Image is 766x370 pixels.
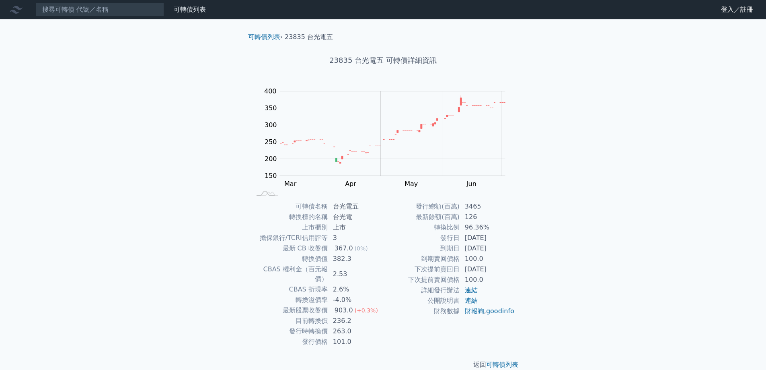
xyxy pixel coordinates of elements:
td: 382.3 [328,254,383,264]
td: 目前轉換價 [251,316,328,326]
td: 可轉債名稱 [251,201,328,212]
td: 轉換標的名稱 [251,212,328,222]
td: 發行價格 [251,337,328,347]
li: › [248,32,283,42]
td: 轉換價值 [251,254,328,264]
td: 到期賣回價格 [383,254,460,264]
div: 903.0 [333,306,355,315]
span: (0%) [355,245,368,252]
td: [DATE] [460,243,515,254]
a: 可轉債列表 [248,33,280,41]
td: 上市櫃別 [251,222,328,233]
td: 263.0 [328,326,383,337]
td: 台光電 [328,212,383,222]
td: 發行日 [383,233,460,243]
td: 財務數據 [383,306,460,316]
a: goodinfo [486,307,514,315]
td: 下次提前賣回日 [383,264,460,275]
td: 轉換比例 [383,222,460,233]
td: [DATE] [460,233,515,243]
span: (+0.3%) [355,307,378,314]
td: , [460,306,515,316]
td: -4.0% [328,295,383,305]
tspan: 400 [264,87,277,95]
td: 台光電五 [328,201,383,212]
td: 公開說明書 [383,296,460,306]
td: CBAS 折現率 [251,284,328,295]
td: [DATE] [460,264,515,275]
td: 100.0 [460,275,515,285]
td: 126 [460,212,515,222]
td: 最新股票收盤價 [251,305,328,316]
h1: 23835 台光電五 可轉債詳細資訊 [242,55,525,66]
td: CBAS 權利金（百元報價） [251,264,328,284]
td: 3465 [460,201,515,212]
a: 連結 [465,286,478,294]
a: 登入／註冊 [715,3,760,16]
td: 最新 CB 收盤價 [251,243,328,254]
g: Chart [260,87,518,204]
tspan: Jun [466,180,476,188]
td: 3 [328,233,383,243]
tspan: May [405,180,418,188]
td: 100.0 [460,254,515,264]
input: 搜尋可轉債 代號／名稱 [35,3,164,17]
td: 擔保銀行/TCRI信用評等 [251,233,328,243]
li: 23835 台光電五 [285,32,333,42]
td: 發行時轉換價 [251,326,328,337]
div: 367.0 [333,244,355,253]
tspan: Mar [284,180,297,188]
td: 96.36% [460,222,515,233]
td: 上市 [328,222,383,233]
a: 財報狗 [465,307,484,315]
tspan: 300 [265,121,277,129]
td: 101.0 [328,337,383,347]
tspan: Apr [345,180,356,188]
tspan: 250 [265,138,277,146]
td: 236.2 [328,316,383,326]
tspan: 200 [265,155,277,163]
td: 詳細發行辦法 [383,285,460,296]
td: 轉換溢價率 [251,295,328,305]
td: 2.6% [328,284,383,295]
td: 到期日 [383,243,460,254]
td: 下次提前賣回價格 [383,275,460,285]
tspan: 150 [265,172,277,180]
tspan: 350 [265,104,277,112]
a: 連結 [465,297,478,304]
td: 最新餘額(百萬) [383,212,460,222]
td: 發行總額(百萬) [383,201,460,212]
td: 2.53 [328,264,383,284]
a: 可轉債列表 [486,361,518,368]
p: 返回 [242,360,525,370]
a: 可轉債列表 [174,6,206,13]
